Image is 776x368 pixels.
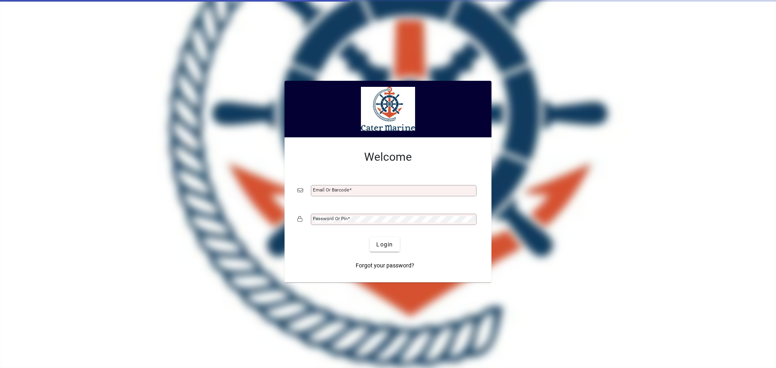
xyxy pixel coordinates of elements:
[352,258,418,273] a: Forgot your password?
[376,240,393,249] span: Login
[370,237,399,252] button: Login
[297,150,479,164] h2: Welcome
[313,216,348,221] mat-label: Password or Pin
[356,261,414,270] span: Forgot your password?
[313,187,349,193] mat-label: Email or Barcode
